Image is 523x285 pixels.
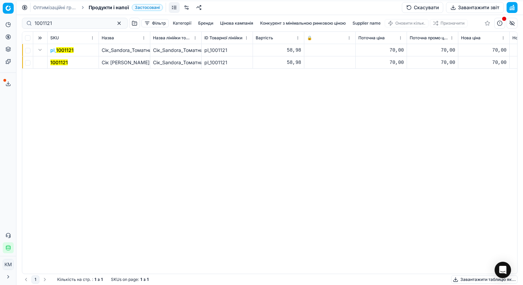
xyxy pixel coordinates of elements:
[461,47,507,54] div: 70,00
[50,47,74,54] button: pl_1001121
[204,59,250,66] div: pl_1001121
[307,35,312,41] span: 🔒
[89,4,163,11] span: Продукти і напоїЗастосовані
[101,277,103,282] strong: 1
[111,277,139,282] span: SKUs on page :
[153,47,199,54] div: Сік_Sandora_Томатний__Пікантний_з_м'якоттю_відновлений_стерилізований_з_сіллю_950_мл
[98,277,100,282] strong: з
[31,275,39,284] button: 1
[89,4,129,11] span: Продукти і напої
[385,19,429,27] button: Оновити кільк.
[204,47,250,54] div: pl_1001121
[3,259,13,270] span: КM
[50,35,59,41] span: SKU
[41,275,49,284] button: Go to next page
[430,19,468,27] button: Призначити
[33,4,77,11] a: Оптимізаційні групи
[153,59,199,66] div: Сік_Sandora_Томатний__Пікантний_з_м'якоттю_відновлений_стерилізований_з_сіллю_950_мл
[461,59,507,66] div: 70,00
[204,35,242,41] span: ID Товарної лінійки
[143,277,145,282] strong: з
[195,19,216,27] button: Бренди
[50,47,74,54] span: pl_
[102,47,318,53] span: Сік_Sandora_Томатний__Пікантний_з_м'якоттю_відновлений_стерилізований_з_сіллю_950_мл
[22,275,30,284] button: Go to previous page
[132,4,163,11] span: Застосовані
[56,47,74,53] mark: 1001121
[94,277,96,282] strong: 1
[3,259,14,270] button: КM
[50,59,68,66] button: 1001121
[57,277,103,282] div: :
[102,35,114,41] span: Назва
[410,35,448,41] span: Поточна промо ціна
[140,277,142,282] strong: 1
[256,59,301,66] div: 58,98
[147,277,149,282] strong: 1
[358,59,404,66] div: 70,00
[256,47,301,54] div: 58,98
[50,59,68,65] mark: 1001121
[350,19,383,27] button: Supplier name
[102,59,330,65] span: Сік [PERSON_NAME] Томатний Пікантний з м'якоттю відновлений стерилізований з сіллю 950 мл
[257,19,348,27] button: Конкурент з мінімальною ринковою ціною
[410,47,455,54] div: 70,00
[217,19,256,27] button: Цінова кампанія
[358,47,404,54] div: 70,00
[495,262,511,278] div: Open Intercom Messenger
[402,2,443,13] button: Скасувати
[57,277,91,282] span: Кількість на стр.
[153,35,192,41] span: Назва лінійки товарів
[410,59,455,66] div: 70,00
[170,19,194,27] button: Категорії
[22,275,49,284] nav: pagination
[36,46,44,54] button: Expand
[446,2,504,13] button: Завантажити звіт
[35,20,110,27] input: Пошук по SKU або назві
[256,35,273,41] span: Вартість
[36,34,44,42] button: Expand all
[358,35,385,41] span: Поточна ціна
[33,4,163,11] nav: breadcrumb
[141,19,169,27] button: Фільтр
[461,35,481,41] span: Нова ціна
[451,275,518,284] button: Завантажити таблицю як...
